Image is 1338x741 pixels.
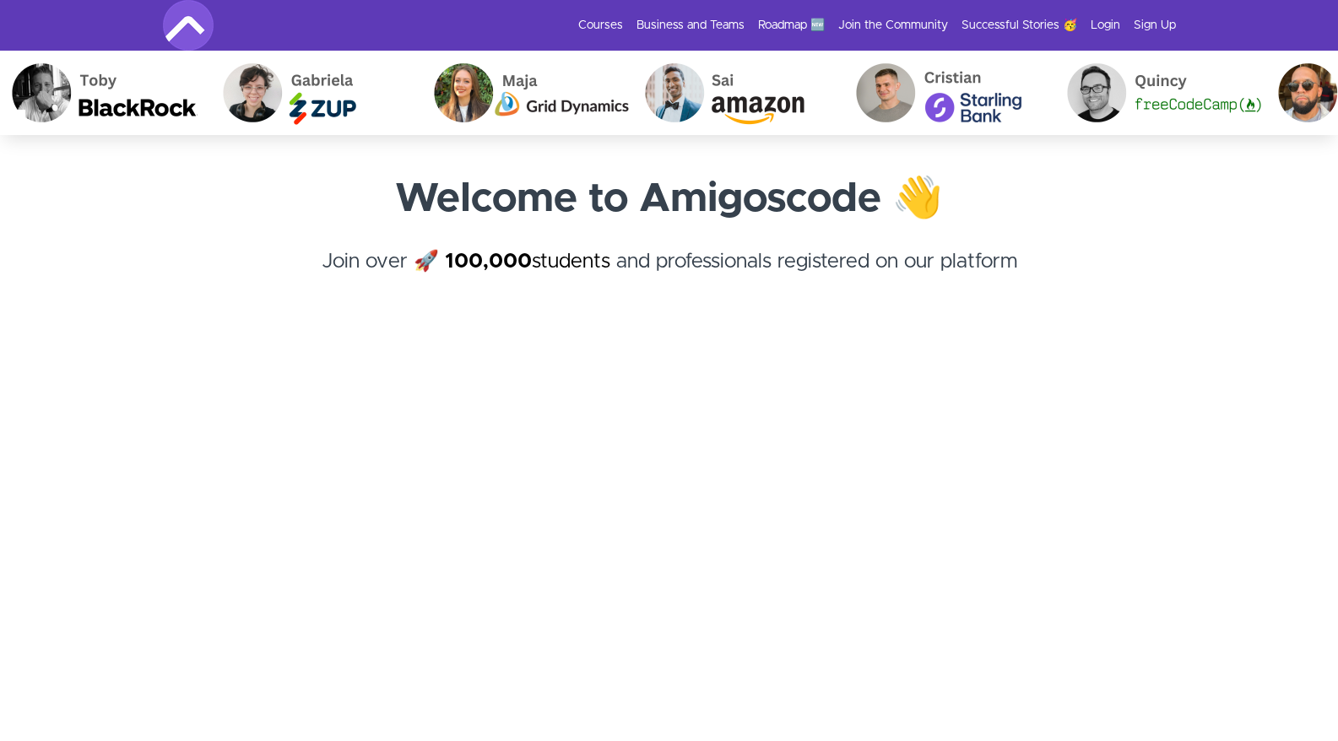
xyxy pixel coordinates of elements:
[1091,17,1120,34] a: Login
[962,17,1077,34] a: Successful Stories 🥳
[631,51,842,135] img: Sai
[1054,51,1265,135] img: Quincy
[842,51,1054,135] img: Cristian
[163,246,1176,307] h4: Join over 🚀 and professionals registered on our platform
[445,252,532,272] strong: 100,000
[758,17,825,34] a: Roadmap 🆕
[445,252,610,272] a: 100,000students
[395,179,943,219] strong: Welcome to Amigoscode 👋
[578,17,623,34] a: Courses
[636,17,745,34] a: Business and Teams
[209,51,420,135] img: Gabriela
[838,17,948,34] a: Join the Community
[420,51,631,135] img: Maja
[1134,17,1176,34] a: Sign Up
